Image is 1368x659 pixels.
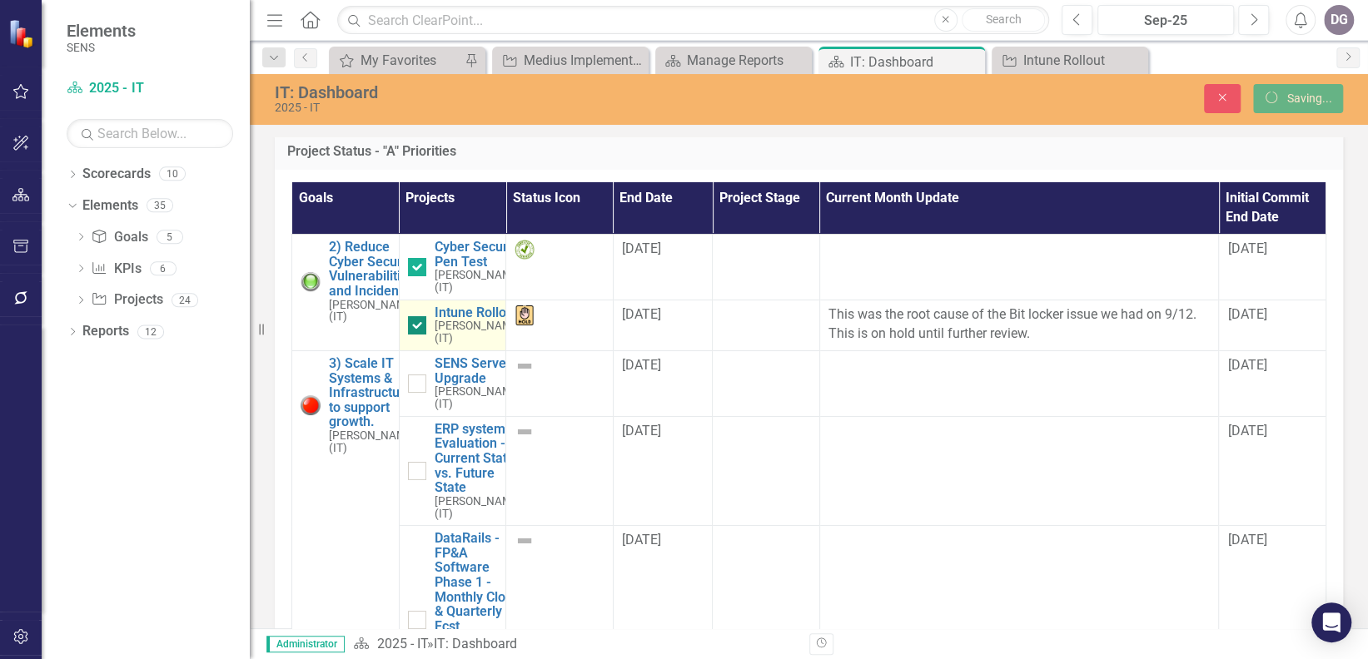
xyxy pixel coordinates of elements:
[506,300,614,350] td: Double-Click to Edit
[819,235,1219,300] td: Double-Click to Edit
[496,50,644,71] a: Medius Implementation
[361,50,460,71] div: My Favorites
[1227,423,1266,439] span: [DATE]
[713,351,820,417] td: Double-Click to Edit
[433,636,516,652] div: IT: Dashboard
[292,235,400,351] td: Double-Click to Edit Right Click for Context Menu
[301,272,321,292] img: Green: On Track
[435,495,522,520] small: [PERSON_NAME] (IT)
[506,351,614,417] td: Double-Click to Edit
[613,351,712,417] td: Double-Click to Edit
[275,102,868,114] div: 2025 - IT
[1219,351,1326,417] td: Double-Click to Edit
[622,532,661,548] span: [DATE]
[150,261,177,275] div: 6
[985,12,1021,26] span: Search
[353,635,796,654] div: »
[1219,416,1326,526] td: Double-Click to Edit
[819,416,1219,526] td: Double-Click to Edit
[713,416,820,526] td: Double-Click to Edit
[515,305,535,325] img: On Hold
[67,21,136,41] span: Elements
[996,50,1144,71] a: Intune Rollout
[435,305,522,320] a: Intune Rollout
[435,240,522,269] a: Cyber Security Pen Test
[147,199,173,213] div: 35
[399,235,506,300] td: Double-Click to Edit Right Click for Context Menu
[515,240,535,260] img: Completed
[399,300,506,350] td: Double-Click to Edit Right Click for Context Menu
[713,235,820,300] td: Double-Click to Edit
[687,50,808,71] div: Manage Reports
[435,356,522,385] a: SENS Server Upgrade
[329,356,416,429] a: 3) Scale IT Systems & Infrastructure to support growth.
[622,306,661,322] span: [DATE]
[157,230,183,244] div: 5
[1023,50,1144,71] div: Intune Rollout
[435,531,522,633] a: DataRails - FP&A Software Phase 1 - Monthly Close & Quarterly Fcst
[266,636,345,652] span: Administrator
[819,300,1219,350] td: Double-Click to Edit
[172,293,198,307] div: 24
[1103,11,1228,31] div: Sep-25
[82,322,129,341] a: Reports
[67,41,136,54] small: SENS
[435,269,522,294] small: [PERSON_NAME] (IT)
[1311,602,1351,642] div: Open Intercom Messenger
[659,50,808,71] a: Manage Reports
[435,422,522,495] a: ERP system Evaluation - Current State vs. Future State
[1219,235,1326,300] td: Double-Click to Edit
[622,240,661,256] span: [DATE]
[8,18,37,47] img: ClearPoint Strategy
[91,228,147,247] a: Goals
[506,235,614,300] td: Double-Click to Edit
[333,50,460,71] a: My Favorites
[301,395,321,415] img: Red: Critical Issues/Off-Track
[515,531,535,551] img: Not Defined
[828,305,1211,344] p: This was the root cause of the Bit locker issue we had on 9/12. This is on hold until further rev...
[159,167,186,181] div: 10
[329,240,416,298] a: 2) Reduce Cyber Security Vulnerabilities and Incidents.
[622,423,661,439] span: [DATE]
[713,300,820,350] td: Double-Click to Edit
[399,351,506,417] td: Double-Click to Edit Right Click for Context Menu
[622,357,661,373] span: [DATE]
[515,422,535,442] img: Not Defined
[506,416,614,526] td: Double-Click to Edit
[613,416,712,526] td: Double-Click to Edit
[137,325,164,339] div: 12
[1227,240,1266,256] span: [DATE]
[376,636,426,652] a: 2025 - IT
[1219,300,1326,350] td: Double-Click to Edit
[1227,306,1266,322] span: [DATE]
[435,385,522,410] small: [PERSON_NAME] (IT)
[329,299,416,324] small: [PERSON_NAME] (IT)
[515,356,535,376] img: Not Defined
[524,50,644,71] div: Medius Implementation
[82,165,151,184] a: Scorecards
[82,196,138,216] a: Elements
[819,351,1219,417] td: Double-Click to Edit
[1097,5,1234,35] button: Sep-25
[275,83,868,102] div: IT: Dashboard
[67,79,233,98] a: 2025 - IT
[329,429,416,454] small: [PERSON_NAME] (IT)
[1324,5,1354,35] button: DG
[1227,357,1266,373] span: [DATE]
[91,290,162,310] a: Projects
[287,144,1331,159] h3: Project Status - "A" Priorities
[337,6,1049,35] input: Search ClearPoint...
[613,300,712,350] td: Double-Click to Edit
[962,8,1045,32] button: Search
[435,320,522,344] small: [PERSON_NAME] (IT)
[850,52,981,72] div: IT: Dashboard
[399,416,506,526] td: Double-Click to Edit Right Click for Context Menu
[91,260,141,279] a: KPIs
[67,119,233,148] input: Search Below...
[1227,532,1266,548] span: [DATE]
[1253,84,1343,113] button: Saving...
[613,235,712,300] td: Double-Click to Edit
